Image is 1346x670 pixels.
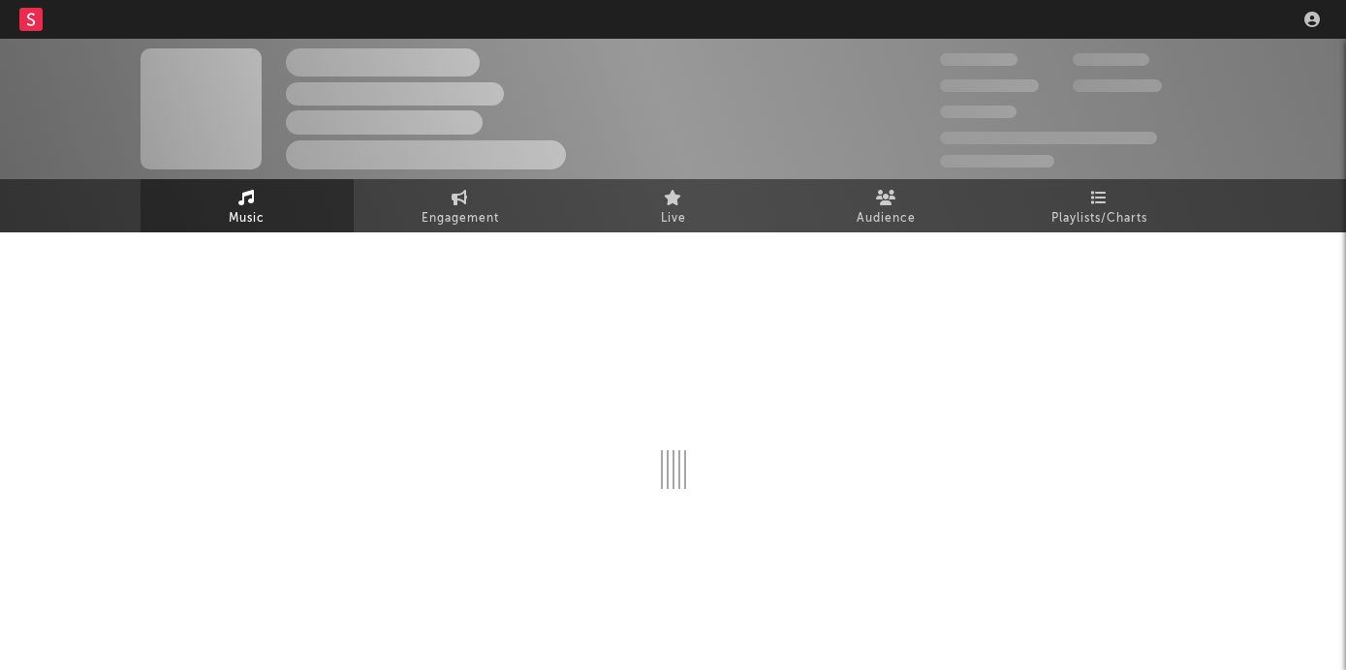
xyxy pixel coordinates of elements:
span: Music [229,207,265,230]
a: Playlists/Charts [993,179,1206,232]
span: Engagement [422,207,499,230]
span: 1,000,000 [1073,79,1162,92]
span: Jump Score: 85.0 [940,155,1054,167]
span: 300,000 [940,53,1017,66]
a: Engagement [354,179,567,232]
span: 50,000,000 [940,79,1039,92]
span: 50,000,000 Monthly Listeners [940,132,1157,144]
a: Music [141,179,354,232]
span: 100,000 [1073,53,1149,66]
span: Audience [857,207,916,230]
a: Live [567,179,780,232]
span: 100,000 [940,106,1017,118]
span: Live [661,207,686,230]
a: Audience [780,179,993,232]
span: Playlists/Charts [1051,207,1147,230]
